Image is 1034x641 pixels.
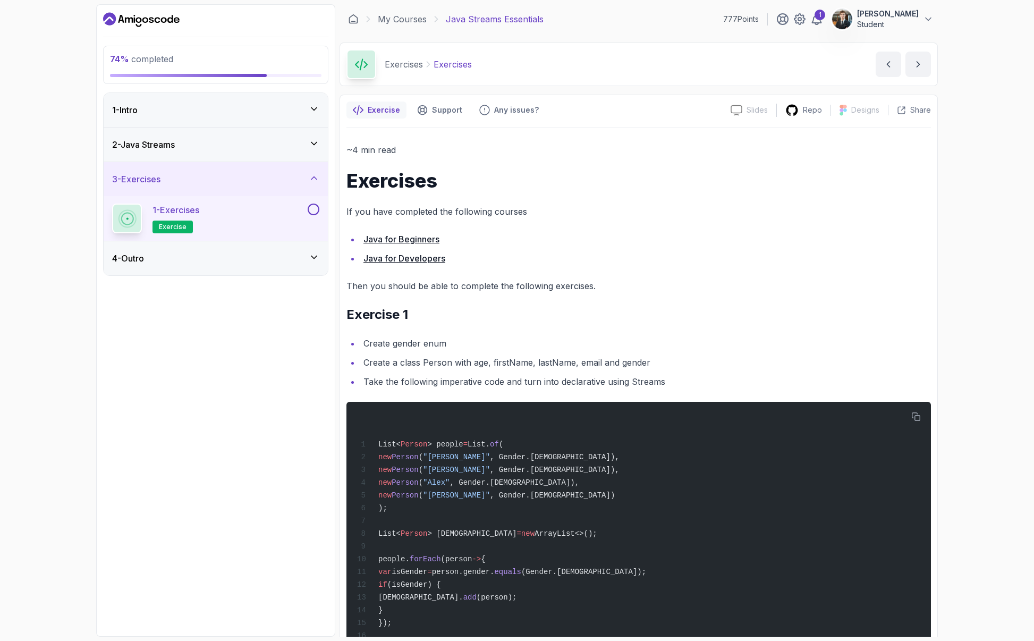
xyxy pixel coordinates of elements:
span: > [DEMOGRAPHIC_DATA] [427,529,516,538]
a: My Courses [378,13,427,26]
span: , Gender.[DEMOGRAPHIC_DATA]), [490,453,620,461]
span: } [378,606,383,614]
button: notes button [346,102,406,119]
span: exercise [159,223,187,231]
span: completed [110,54,173,64]
p: Support [432,105,462,115]
p: Exercises [434,58,472,71]
span: List< [378,529,401,538]
h2: Exercise 1 [346,306,931,323]
span: > people [427,440,463,449]
a: 1 [810,13,823,26]
h3: 2 - Java Streams [112,138,175,151]
span: , Gender.[DEMOGRAPHIC_DATA]), [450,478,579,487]
p: Student [857,19,919,30]
h3: 1 - Intro [112,104,138,116]
span: Person [401,529,427,538]
button: 1-Intro [104,93,328,127]
span: new [378,478,392,487]
span: new [378,491,392,500]
span: (person); [477,593,517,602]
span: , Gender.[DEMOGRAPHIC_DATA]) [490,491,615,500]
div: 1 [815,10,825,20]
p: Exercises [385,58,423,71]
span: isGender [392,568,427,576]
span: Person [392,453,418,461]
button: Feedback button [473,102,545,119]
span: 74 % [110,54,129,64]
span: (person [441,555,472,563]
span: people. [378,555,410,563]
span: Person [392,478,418,487]
p: If you have completed the following courses [346,204,931,219]
span: = [516,529,521,538]
a: Repo [777,104,830,117]
p: Slides [747,105,768,115]
span: List< [378,440,401,449]
span: of [490,440,499,449]
span: (Gender.[DEMOGRAPHIC_DATA]); [521,568,646,576]
span: ArrayList<>(); [535,529,597,538]
button: user profile image[PERSON_NAME]Student [832,9,934,30]
span: Person [401,440,427,449]
span: ( [499,440,503,449]
span: ( [419,478,423,487]
span: "[PERSON_NAME]" [423,453,490,461]
span: (isGender) { [387,580,441,589]
span: ( [419,453,423,461]
iframe: chat widget [968,575,1034,625]
button: 1-Exercisesexercise [112,204,319,233]
span: Person [392,491,418,500]
button: 3-Exercises [104,162,328,196]
span: add [463,593,477,602]
button: previous content [876,52,901,77]
span: { [481,555,485,563]
button: 2-Java Streams [104,128,328,162]
li: Take the following imperative code and turn into declarative using Streams [360,374,931,389]
span: ( [419,466,423,474]
p: ~4 min read [346,142,931,157]
span: Person [392,466,418,474]
p: 1 - Exercises [152,204,199,216]
span: var [378,568,392,576]
span: forEach [410,555,441,563]
span: new [378,466,392,474]
span: = [463,440,468,449]
p: Then you should be able to complete the following exercises. [346,279,931,293]
h1: Exercises [346,170,931,191]
p: Repo [803,105,822,115]
span: "[PERSON_NAME]" [423,491,490,500]
span: if [378,580,387,589]
span: ); [378,504,387,512]
span: = [427,568,431,576]
span: "Alex" [423,478,450,487]
button: Share [888,105,931,115]
span: "[PERSON_NAME]" [423,466,490,474]
p: [PERSON_NAME] [857,9,919,19]
h3: 4 - Outro [112,252,144,265]
p: Java Streams Essentials [446,13,544,26]
img: user profile image [832,9,852,29]
span: [DEMOGRAPHIC_DATA]. [378,593,463,602]
a: Dashboard [103,11,180,28]
p: Share [910,105,931,115]
button: Support button [411,102,469,119]
span: }); [378,619,392,627]
a: Java for Developers [363,253,445,264]
a: Java for Beginners [363,234,439,244]
p: 777 Points [723,14,759,24]
h3: 3 - Exercises [112,173,160,185]
a: Dashboard [348,14,359,24]
p: Exercise [368,105,400,115]
span: person.gender. [432,568,495,576]
p: Designs [851,105,879,115]
li: Create a class Person with age, firstName, lastName, email and gender [360,355,931,370]
button: 4-Outro [104,241,328,275]
span: new [521,529,535,538]
button: next content [905,52,931,77]
span: equals [494,568,521,576]
span: new [378,453,392,461]
span: List. [468,440,490,449]
p: Any issues? [494,105,539,115]
li: Create gender enum [360,336,931,351]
